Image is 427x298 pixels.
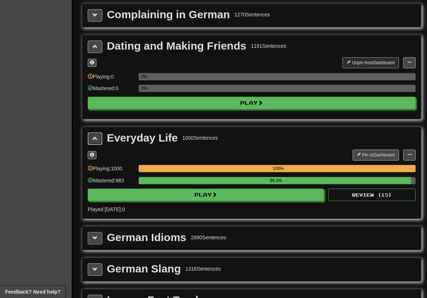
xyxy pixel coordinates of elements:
button: Play [88,189,324,201]
button: Pin toDashboard [353,150,399,160]
div: 1316 Sentences [185,265,221,272]
div: 1191 Sentences [251,42,286,50]
div: Playing: 1000 [88,165,135,177]
div: 2890 Sentences [191,234,226,241]
button: Review (15) [328,189,416,201]
div: German Slang [107,263,181,274]
button: Unpin fromDashboard [343,57,399,68]
div: Mastered: 983 [88,177,135,189]
div: Everyday Life [107,132,178,143]
div: German Idioms [107,232,186,243]
button: Play [88,97,416,109]
div: Mastered: 0 [88,85,135,97]
div: Complaining in German [107,9,230,20]
div: Playing: 0 [88,73,135,85]
div: Dating and Making Friends [107,40,246,51]
div: 98.3% [141,177,411,184]
span: Open feedback widget [5,288,60,295]
div: 100% [141,165,416,172]
div: 1270 Sentences [234,11,270,18]
span: Played [DATE]: 0 [88,206,125,212]
div: 1000 Sentences [182,134,218,142]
